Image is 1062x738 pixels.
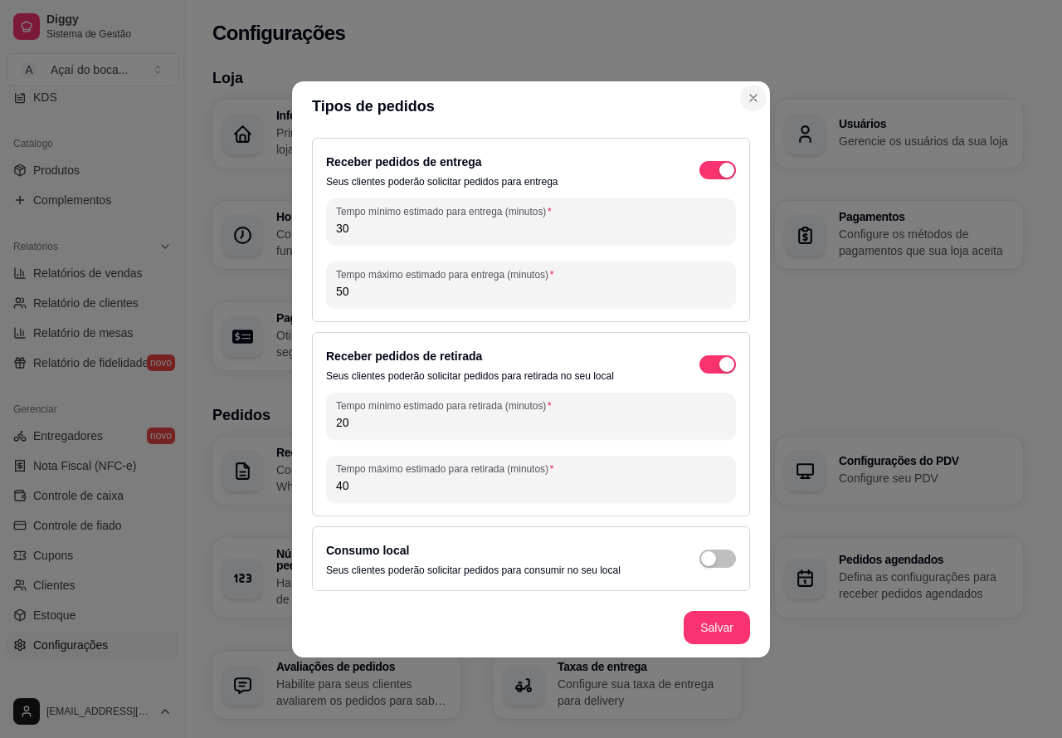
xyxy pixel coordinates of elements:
label: Tempo mínimo estimado para retirada (minutos) [336,398,557,413]
input: Tempo mínimo estimado para entrega (minutos) [336,220,726,237]
button: Close [740,85,767,111]
label: Tempo máximo estimado para retirada (minutos) [336,462,559,476]
label: Receber pedidos de retirada [326,349,482,363]
input: Tempo máximo estimado para entrega (minutos) [336,283,726,300]
label: Receber pedidos de entrega [326,155,482,169]
button: Salvar [684,611,750,644]
p: Seus clientes poderão solicitar pedidos para entrega [326,175,558,188]
input: Tempo máximo estimado para retirada (minutos) [336,477,726,494]
header: Tipos de pedidos [292,81,770,131]
input: Tempo mínimo estimado para retirada (minutos) [336,414,726,431]
label: Consumo local [326,544,409,557]
label: Tempo máximo estimado para entrega (minutos) [336,267,559,281]
p: Seus clientes poderão solicitar pedidos para retirada no seu local [326,369,614,383]
label: Tempo mínimo estimado para entrega (minutos) [336,204,557,218]
p: Seus clientes poderão solicitar pedidos para consumir no seu local [326,564,621,577]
